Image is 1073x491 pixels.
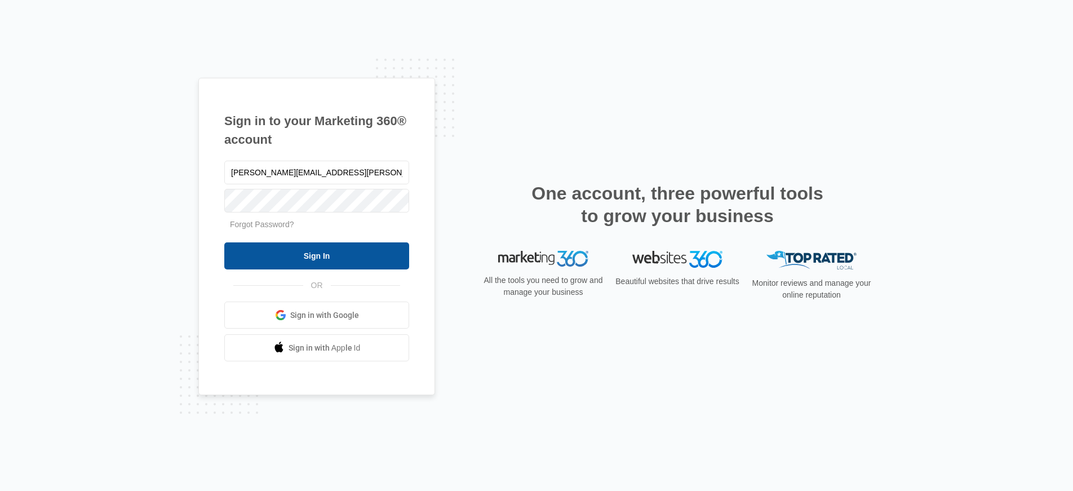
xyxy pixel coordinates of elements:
img: Marketing 360 [498,251,588,267]
input: Email [224,161,409,184]
p: Monitor reviews and manage your online reputation [748,277,875,301]
span: OR [303,280,331,291]
span: Sign in with Apple Id [289,342,361,354]
a: Forgot Password? [230,220,294,229]
img: Websites 360 [632,251,722,267]
a: Sign in with Apple Id [224,334,409,361]
span: Sign in with Google [290,309,359,321]
p: Beautiful websites that drive results [614,276,741,287]
a: Sign in with Google [224,302,409,329]
input: Sign In [224,242,409,269]
h2: One account, three powerful tools to grow your business [528,182,827,227]
h1: Sign in to your Marketing 360® account [224,112,409,149]
p: All the tools you need to grow and manage your business [480,275,606,298]
img: Top Rated Local [766,251,857,269]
